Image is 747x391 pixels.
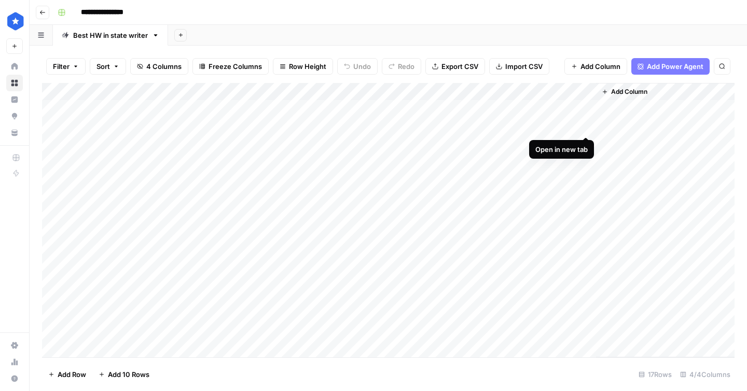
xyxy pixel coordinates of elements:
span: 4 Columns [146,61,182,72]
span: Add Power Agent [647,61,703,72]
button: Import CSV [489,58,549,75]
span: Filter [53,61,70,72]
span: Add 10 Rows [108,369,149,380]
span: Freeze Columns [209,61,262,72]
div: Best HW in state writer [73,30,148,40]
a: Settings [6,337,23,354]
a: Home [6,58,23,75]
a: Usage [6,354,23,370]
button: Add 10 Rows [92,366,156,383]
button: Filter [46,58,86,75]
span: Sort [96,61,110,72]
button: Add Column [598,85,652,99]
span: Add Row [58,369,86,380]
button: Add Row [42,366,92,383]
button: Freeze Columns [192,58,269,75]
button: Add Power Agent [631,58,710,75]
span: Export CSV [441,61,478,72]
img: ConsumerAffairs Logo [6,12,25,31]
span: Undo [353,61,371,72]
button: Help + Support [6,370,23,387]
a: Browse [6,75,23,91]
button: Add Column [564,58,627,75]
a: Opportunities [6,108,23,124]
span: Add Column [580,61,620,72]
button: Undo [337,58,378,75]
button: Export CSV [425,58,485,75]
button: Workspace: ConsumerAffairs [6,8,23,34]
a: Your Data [6,124,23,141]
button: Row Height [273,58,333,75]
div: 4/4 Columns [676,366,735,383]
a: Insights [6,91,23,108]
div: Open in new tab [535,144,588,155]
button: Redo [382,58,421,75]
span: Add Column [611,87,647,96]
button: Sort [90,58,126,75]
button: 4 Columns [130,58,188,75]
span: Import CSV [505,61,543,72]
a: Best HW in state writer [53,25,168,46]
span: Row Height [289,61,326,72]
div: 17 Rows [634,366,676,383]
span: Redo [398,61,414,72]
